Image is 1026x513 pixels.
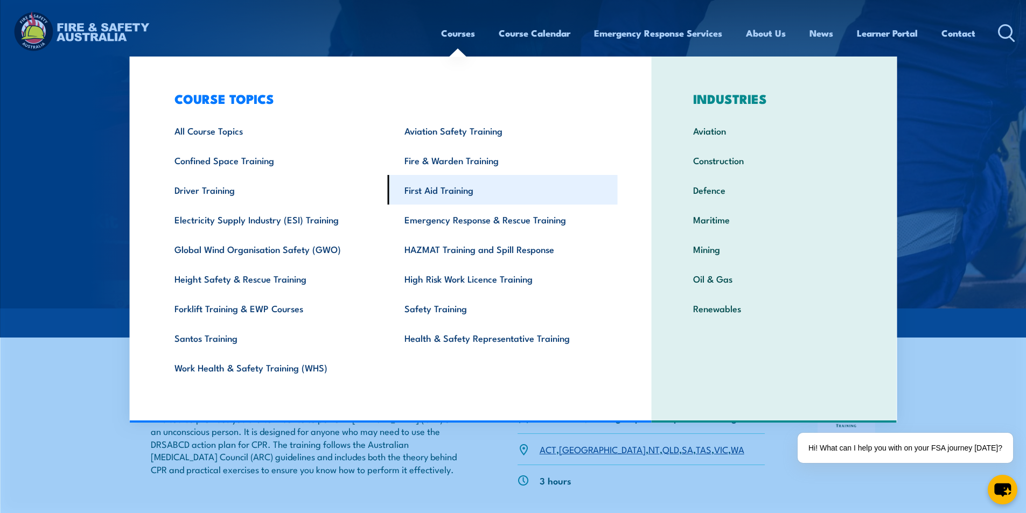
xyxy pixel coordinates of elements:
a: [GEOGRAPHIC_DATA] [559,442,646,455]
a: Global Wind Organisation Safety (GWO) [158,234,388,264]
a: Maritime [676,205,872,234]
p: , , , , , , , [540,443,744,455]
a: Fire & Warden Training [388,145,618,175]
a: Oil & Gas [676,264,872,293]
a: Electricity Supply Industry (ESI) Training [158,205,388,234]
a: Health & Safety Representative Training [388,323,618,353]
a: HAZMAT Training and Spill Response [388,234,618,264]
a: Mining [676,234,872,264]
a: Contact [941,19,975,47]
button: chat-button [988,475,1017,504]
a: Construction [676,145,872,175]
h3: INDUSTRIES [676,91,872,106]
p: 3 hours [540,474,571,487]
a: Course Calendar [499,19,570,47]
a: VIC [714,442,728,455]
a: Height Safety & Rescue Training [158,264,388,293]
a: Learner Portal [857,19,918,47]
a: News [809,19,833,47]
a: Aviation [676,116,872,145]
h3: COURSE TOPICS [158,91,618,106]
a: All Course Topics [158,116,388,145]
a: Renewables [676,293,872,323]
a: Safety Training [388,293,618,323]
p: Individuals, Small groups or Corporate bookings [540,411,741,424]
a: SA [682,442,693,455]
a: Courses [441,19,475,47]
a: Emergency Response Services [594,19,722,47]
a: ACT [540,442,556,455]
a: Confined Space Training [158,145,388,175]
a: NT [648,442,660,455]
a: QLD [662,442,679,455]
a: Defence [676,175,872,205]
a: About Us [746,19,786,47]
div: Hi! What can I help you with on your FSA journey [DATE]? [798,433,1013,463]
a: Work Health & Safety Training (WHS) [158,353,388,382]
a: WA [731,442,744,455]
a: TAS [696,442,711,455]
a: Driver Training [158,175,388,205]
a: Santos Training [158,323,388,353]
a: First Aid Training [388,175,618,205]
a: Emergency Response & Rescue Training [388,205,618,234]
a: Forklift Training & EWP Courses [158,293,388,323]
a: Aviation Safety Training [388,116,618,145]
a: High Risk Work Licence Training [388,264,618,293]
p: This course provides you the confidence to perform [MEDICAL_DATA] (CPR) on an unconscious person.... [151,412,465,475]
